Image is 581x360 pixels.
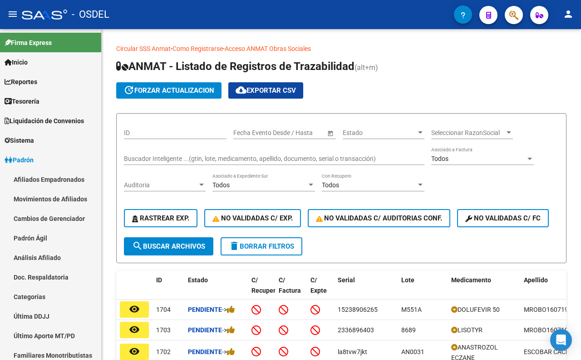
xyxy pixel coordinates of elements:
button: No validadas c/ FC [457,209,549,227]
span: Estado [188,276,208,284]
a: Acceso ANMAT Obras Sociales [225,45,311,52]
span: Serial [338,276,355,284]
span: No validadas c/ FC [465,214,541,222]
span: C/ Factura [279,276,301,294]
datatable-header-cell: Medicamento [448,270,520,310]
a: Circular SSS Anmat [116,45,171,52]
span: 15238906265 [338,306,378,313]
span: ID [156,276,162,284]
span: forzar actualizacion [123,86,214,95]
span: Lote [401,276,414,284]
p: - - [116,44,566,54]
span: DOLUFEVIR 50 [458,306,500,313]
span: 2336896403 [338,326,374,334]
span: Sistema [5,135,34,145]
datatable-header-cell: ID [153,270,184,310]
button: Open calendar [325,128,335,138]
mat-icon: person [563,9,574,20]
span: la8tvw7jkt [338,348,367,355]
mat-icon: delete [229,240,240,251]
span: Apellido [524,276,548,284]
datatable-header-cell: Estado [184,270,248,310]
strong: Pendiente [188,326,222,334]
span: Todos [322,181,339,189]
span: -> [222,326,235,334]
span: Estado [343,129,416,137]
span: MROBO16071959 [524,326,576,334]
span: MROBO16071959 [524,306,576,313]
mat-icon: search [132,240,143,251]
button: Rastrear Exp. [124,209,197,227]
span: M551A [401,306,422,313]
span: No Validadas c/ Auditorias Conf. [316,214,443,222]
datatable-header-cell: Lote [398,270,448,310]
span: Buscar Archivos [132,242,205,250]
span: - OSDEL [72,5,109,25]
strong: Pendiente [188,348,222,355]
span: Liquidación de Convenios [5,116,84,126]
span: Tesorería [5,96,39,106]
input: Fecha fin [274,129,319,137]
span: C/ Expte [310,276,327,294]
datatable-header-cell: Serial [334,270,398,310]
button: Exportar CSV [228,82,303,99]
mat-icon: cloud_download [236,85,246,95]
mat-icon: remove_red_eye [129,324,140,335]
span: Firma Express [5,38,52,48]
span: 8689 [401,326,416,334]
span: ANMAT - Listado de Registros de Trazabilidad [116,60,355,73]
button: Borrar Filtros [221,237,302,255]
input: Fecha inicio [233,129,266,137]
span: (alt+m) [355,63,378,72]
span: -> [222,348,235,355]
span: 1703 [156,326,171,334]
span: Todos [431,155,448,162]
span: Reportes [5,77,37,87]
datatable-header-cell: C/ Factura [275,270,307,310]
div: Open Intercom Messenger [550,329,572,351]
mat-icon: remove_red_eye [129,346,140,357]
datatable-header-cell: C/ Expte [307,270,334,310]
span: AN0031 [401,348,424,355]
span: LISOTYR [458,326,483,334]
button: No Validadas c/ Auditorias Conf. [308,209,451,227]
span: Rastrear Exp. [132,214,189,222]
button: forzar actualizacion [116,82,222,99]
span: 1702 [156,348,171,355]
span: -> [222,306,235,313]
datatable-header-cell: C/ Recupero [248,270,275,310]
span: C/ Recupero [251,276,279,294]
span: Padrón [5,155,34,165]
span: Exportar CSV [236,86,296,95]
span: 1704 [156,306,171,313]
mat-icon: menu [7,9,18,20]
span: No Validadas c/ Exp. [212,214,293,222]
a: Como Registrarse [172,45,223,52]
span: Borrar Filtros [229,242,294,250]
span: ESCOBAR CACERES [524,348,581,355]
mat-icon: update [123,85,134,95]
span: Auditoria [124,181,197,189]
span: Medicamento [451,276,491,284]
button: Buscar Archivos [124,237,213,255]
mat-icon: remove_red_eye [129,304,140,315]
span: Todos [212,181,230,189]
span: Seleccionar RazonSocial [431,129,505,137]
strong: Pendiente [188,306,222,313]
button: No Validadas c/ Exp. [204,209,301,227]
span: Inicio [5,57,28,67]
a: Documentacion trazabilidad [311,45,390,52]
